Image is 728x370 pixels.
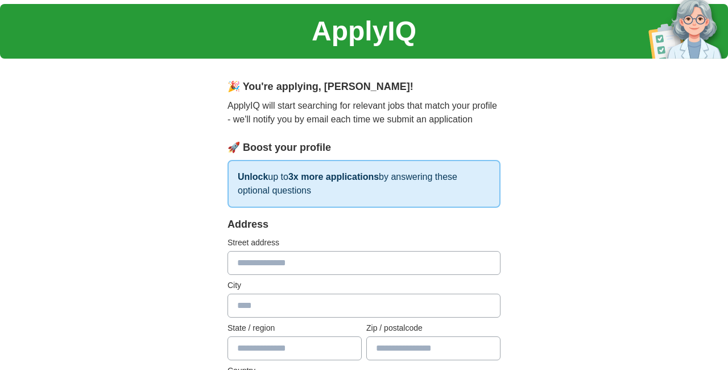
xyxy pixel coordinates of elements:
div: 🚀 Boost your profile [227,140,500,155]
p: up to by answering these optional questions [227,160,500,208]
strong: Unlock [238,172,268,182]
strong: 3x more applications [288,172,379,182]
h1: ApplyIQ [312,11,416,52]
label: Zip / postalcode [366,322,500,334]
label: Street address [227,237,500,249]
div: 🎉 You're applying , [PERSON_NAME] ! [227,79,500,94]
p: ApplyIQ will start searching for relevant jobs that match your profile - we'll notify you by emai... [227,99,500,126]
div: Address [227,217,500,232]
label: State / region [227,322,362,334]
label: City [227,279,500,291]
